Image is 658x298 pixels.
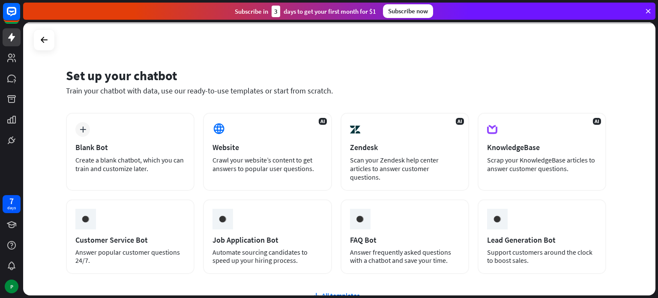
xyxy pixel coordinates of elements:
[9,197,14,205] div: 7
[7,205,16,211] div: days
[5,280,18,293] div: P
[3,195,21,213] a: 7 days
[235,6,376,17] div: Subscribe in days to get your first month for $1
[272,6,280,17] div: 3
[383,4,433,18] div: Subscribe now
